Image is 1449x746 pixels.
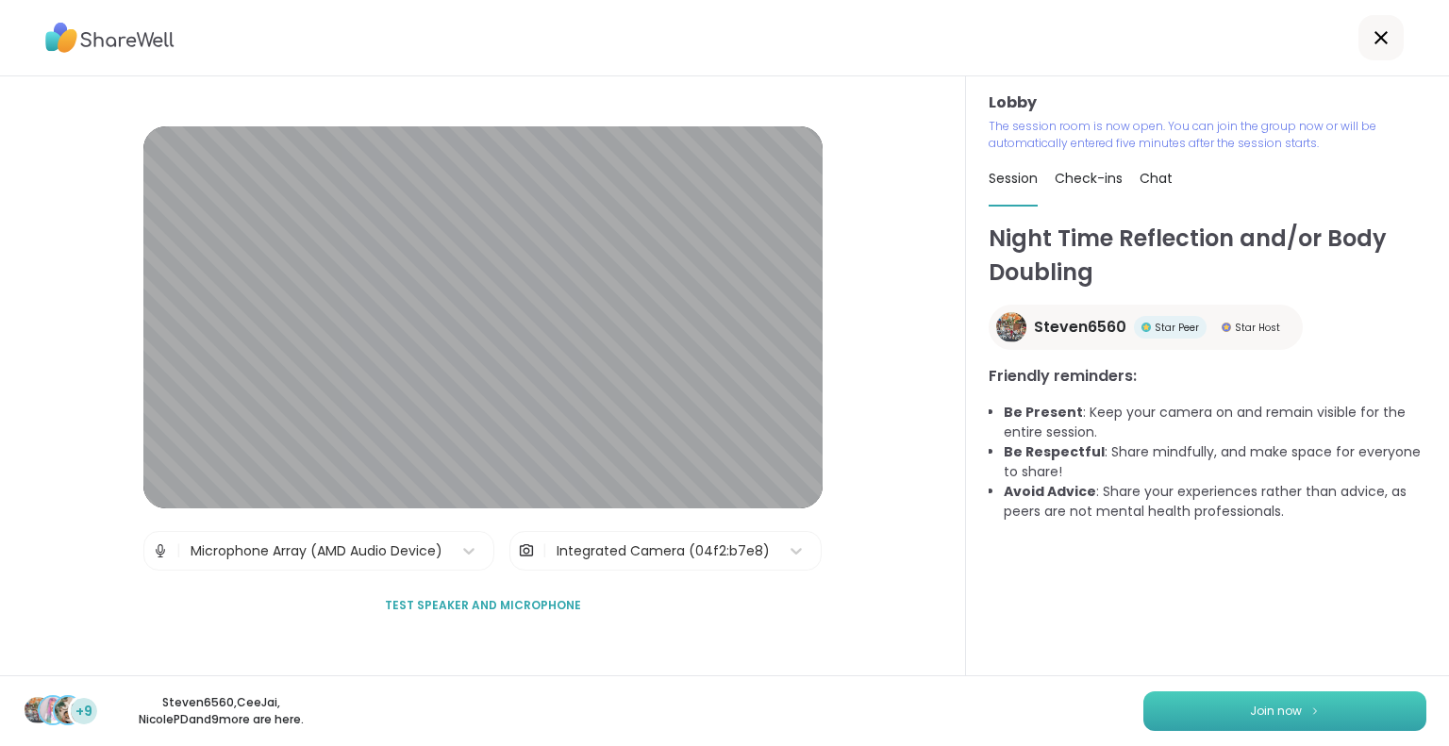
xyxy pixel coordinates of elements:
img: Star Host [1222,323,1231,332]
img: Steven6560 [996,312,1026,342]
span: Session [989,169,1038,188]
img: Camera [518,532,535,570]
span: | [176,532,181,570]
div: Integrated Camera (04f2:b7e8) [557,541,770,561]
li: : Share your experiences rather than advice, as peers are not mental health professionals. [1004,482,1426,522]
img: Microphone [152,532,169,570]
li: : Keep your camera on and remain visible for the entire session. [1004,403,1426,442]
h1: Night Time Reflection and/or Body Doubling [989,222,1426,290]
span: +9 [75,702,92,721]
img: Star Peer [1141,323,1151,332]
a: Steven6560Steven6560Star PeerStar PeerStar HostStar Host [989,305,1303,350]
span: Chat [1140,169,1173,188]
span: Check-ins [1055,169,1123,188]
p: Steven6560 , CeeJai , NicolePD and 9 more are here. [115,694,326,728]
span: Star Peer [1155,321,1199,335]
img: CeeJai [40,697,66,723]
span: Star Host [1235,321,1280,335]
h3: Lobby [989,91,1426,114]
p: The session room is now open. You can join the group now or will be automatically entered five mi... [989,118,1426,152]
h3: Friendly reminders: [989,365,1426,388]
button: Test speaker and microphone [377,586,589,625]
b: Avoid Advice [1004,482,1096,501]
li: : Share mindfully, and make space for everyone to share! [1004,442,1426,482]
img: NicolePD [55,697,81,723]
span: Steven6560 [1034,316,1126,339]
img: ShareWell Logo [45,16,175,59]
img: Steven6560 [25,697,51,723]
span: | [542,532,547,570]
span: Join now [1250,703,1302,720]
img: ShareWell Logomark [1309,705,1321,716]
b: Be Present [1004,403,1083,422]
button: Join now [1143,691,1426,731]
b: Be Respectful [1004,442,1105,461]
span: Test speaker and microphone [385,597,581,614]
div: Microphone Array (AMD Audio Device) [191,541,442,561]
